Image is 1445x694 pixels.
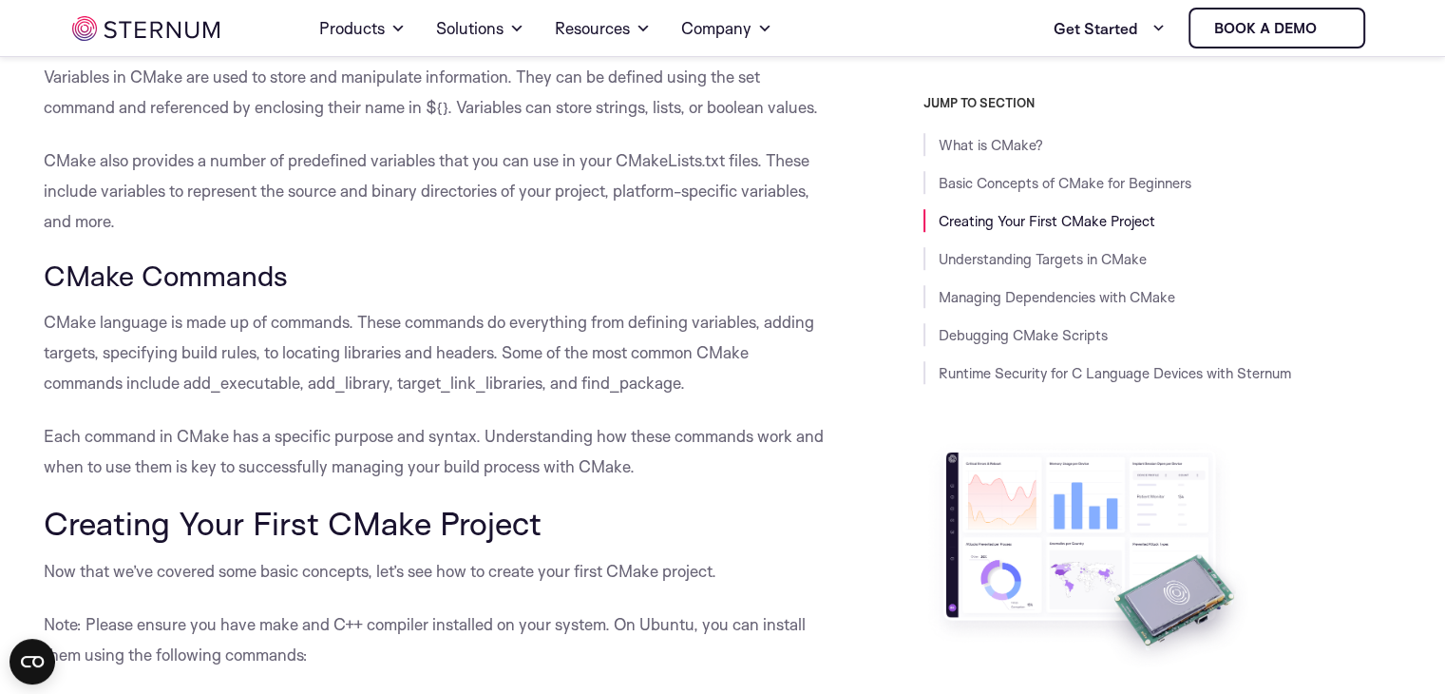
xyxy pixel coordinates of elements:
img: sternum iot [1324,21,1340,36]
a: Debugging CMake Scripts [939,326,1108,344]
h3: JUMP TO SECTION [923,95,1412,110]
a: Get Started [1054,10,1166,48]
img: Take Sternum for a Test Drive with a Free Evaluation Kit [923,437,1256,674]
a: Creating Your First CMake Project [939,212,1155,230]
a: Resources [555,2,651,55]
p: Each command in CMake has a specific purpose and syntax. Understanding how these commands work an... [44,421,828,482]
p: CMake also provides a number of predefined variables that you can use in your CMakeLists.txt file... [44,145,828,237]
a: Company [681,2,772,55]
a: Runtime Security for C Language Devices with Sternum [939,364,1291,382]
a: Managing Dependencies with CMake [939,288,1175,306]
h2: Creating Your First CMake Project [44,505,828,541]
a: Understanding Targets in CMake [939,250,1147,268]
a: Products [319,2,406,55]
a: What is CMake? [939,136,1043,154]
a: Solutions [436,2,524,55]
img: sternum iot [72,16,219,41]
a: Book a demo [1188,8,1365,48]
button: Open CMP widget [10,639,55,684]
h3: CMake Commands [44,260,828,292]
a: Basic Concepts of CMake for Beginners [939,174,1191,192]
p: Now that we’ve covered some basic concepts, let’s see how to create your first CMake project. [44,556,828,587]
p: CMake language is made up of commands. These commands do everything from defining variables, addi... [44,307,828,398]
p: Variables in CMake are used to store and manipulate information. They can be defined using the se... [44,62,828,123]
